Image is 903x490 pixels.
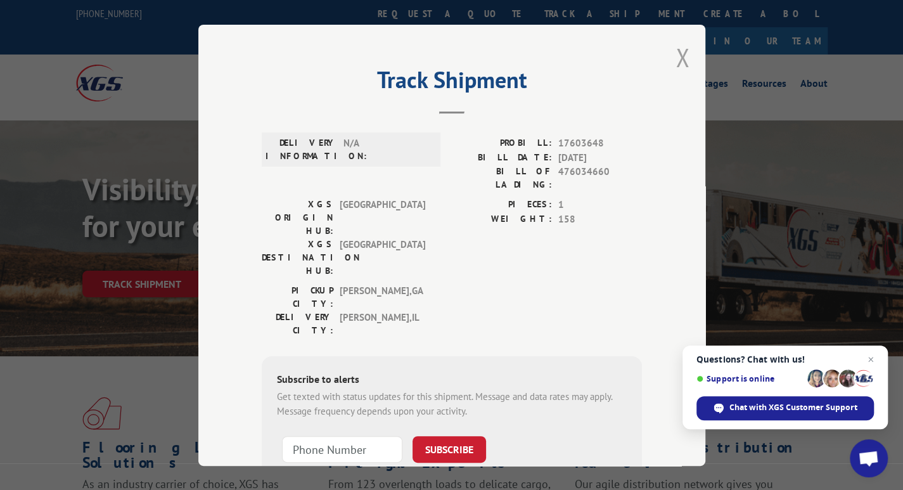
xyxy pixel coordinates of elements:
div: Open chat [850,439,888,477]
span: Support is online [696,374,803,384]
div: Subscribe to alerts [277,371,627,390]
label: DELIVERY CITY: [262,311,333,337]
button: SUBSCRIBE [413,436,486,463]
span: 476034660 [558,165,642,191]
label: XGS ORIGIN HUB: [262,198,333,238]
span: Questions? Chat with us! [696,354,874,364]
span: [PERSON_NAME] , IL [340,311,425,337]
span: [DATE] [558,150,642,165]
h2: Track Shipment [262,71,642,95]
span: [GEOGRAPHIC_DATA] [340,198,425,238]
span: [GEOGRAPHIC_DATA] [340,238,425,278]
span: 17603648 [558,136,642,151]
label: WEIGHT: [452,212,552,226]
span: N/A [343,136,429,163]
div: Get texted with status updates for this shipment. Message and data rates may apply. Message frequ... [277,390,627,418]
label: DELIVERY INFORMATION: [266,136,337,163]
label: XGS DESTINATION HUB: [262,238,333,278]
label: BILL OF LADING: [452,165,552,191]
label: BILL DATE: [452,150,552,165]
label: PIECES: [452,198,552,212]
div: Chat with XGS Customer Support [696,396,874,420]
span: Chat with XGS Customer Support [729,402,857,413]
label: PROBILL: [452,136,552,151]
input: Phone Number [282,436,402,463]
button: Close modal [676,41,689,74]
span: 158 [558,212,642,226]
span: 1 [558,198,642,212]
span: Close chat [863,352,878,367]
span: [PERSON_NAME] , GA [340,284,425,311]
label: PICKUP CITY: [262,284,333,311]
